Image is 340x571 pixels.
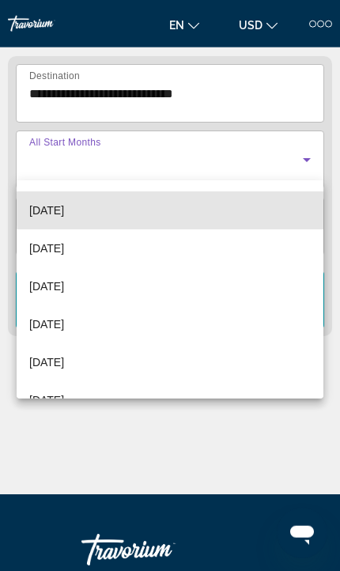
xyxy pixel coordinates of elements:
[29,277,64,296] span: [DATE]
[29,201,64,220] span: [DATE]
[29,315,64,334] span: [DATE]
[29,391,64,410] span: [DATE]
[29,353,64,372] span: [DATE]
[277,508,327,558] iframe: Button to launch messaging window
[29,239,64,258] span: [DATE]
